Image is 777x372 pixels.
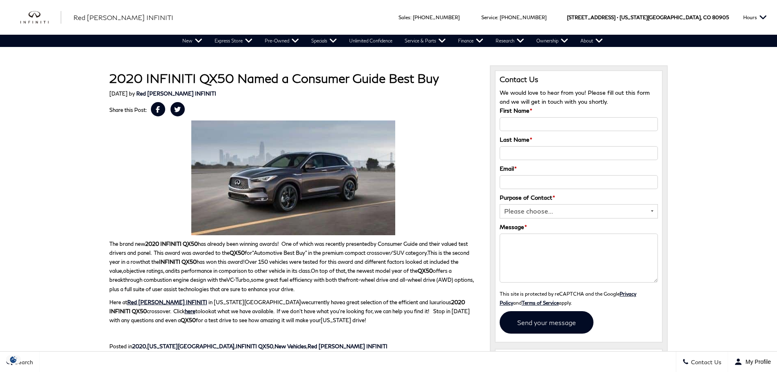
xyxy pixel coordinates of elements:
div: Share this Post: [109,102,478,120]
a: Red [PERSON_NAME] INFINITI [308,343,387,350]
a: Unlimited Confidence [343,35,398,47]
a: [STREET_ADDRESS] • [US_STATE][GEOGRAPHIC_DATA], CO 80905 [567,14,729,20]
span: , [250,276,251,283]
label: Email [500,164,517,173]
span: top in [DATE] with any questions and even a for a test drive to see how amazing it will make your [109,308,470,323]
a: Pre-Owned [259,35,305,47]
span: front-wheel drive and all-wheel drive (AWD) options, plus a full suite of user assist technologie... [109,276,474,292]
span: a great selection of the efficient and luxurious crossover. Click [109,299,465,314]
div: Posted in , , , , [109,342,478,351]
span: we [301,299,308,305]
span: its performance in comparison to other vehicle in its class. [174,267,311,274]
span: Search [13,359,33,365]
span: objective ratings, and [123,267,174,274]
a: New Vehicles [274,343,306,350]
a: Privacy Policy [500,291,636,305]
a: Research [489,35,530,47]
span: to [195,308,201,314]
img: 2020 INFINITI QX50 wins award [191,120,395,235]
span: some great fuel efficiency with b [251,276,329,283]
span: th the [332,276,346,283]
strong: QX50 [418,267,433,274]
a: Specials [305,35,343,47]
span: [US_STATE] drive! [321,317,366,323]
span: currently have [308,299,342,305]
strong: 2020 INFINITI QX50 [145,241,198,247]
span: at what we have available. If we don’t have what you’re looking for, we can help you find it! S [211,308,436,314]
a: [PHONE_NUMBER] [413,14,460,20]
nav: Main Navigation [176,35,609,47]
img: INFINITI [20,11,61,24]
span: : [410,14,412,20]
span: Here at [109,299,127,305]
span: [DATE] [109,90,128,97]
span: “Automotive Best Buy” in the premium compact crossover/SUV category. [252,249,427,256]
input: Send your message [500,311,593,334]
a: INFINITI QX50 [236,343,273,350]
span: that the has won this award! [140,258,245,265]
button: Open user profile menu [728,352,777,372]
span: o [329,276,332,283]
span: On top of that, the newest model year of the [311,267,433,274]
span: : [497,14,498,20]
img: Opt-Out Icon [4,355,23,364]
span: The brand new [109,241,145,247]
h1: 2020 INFINITI QX50 Named a Consumer Guide Best Buy [109,71,478,85]
h3: Contact Us [500,75,658,84]
a: 2020 [132,343,146,350]
a: Red [PERSON_NAME] INFINITI [136,90,216,97]
span: Sales [398,14,410,20]
a: Finance [452,35,489,47]
span: We would love to hear from you! Please fill out this form and we will get in touch with you shortly. [500,89,650,105]
a: [PHONE_NUMBER] [500,14,547,20]
label: Purpose of Contact [500,193,555,202]
span: Red [PERSON_NAME] INFINITI [73,13,173,21]
a: New [176,35,208,47]
span: Service [481,14,497,20]
span: by [129,90,135,97]
strong: INFINITI QX50 [159,258,197,265]
a: Red [PERSON_NAME] INFINITI [127,299,207,305]
strong: QX50 [230,249,245,256]
span: has already been winning awards! One of which was recently presented [145,241,370,247]
span: Contact Us [689,359,722,365]
span: My Profile [742,359,771,365]
a: About [574,35,609,47]
section: Click to Open Cookie Consent Modal [4,355,23,364]
a: Ownership [530,35,574,47]
strong: 2020 INFINITI QX50 [109,299,465,314]
span: Over 150 vehicles were tested for this award and different factors looked at included the value, [109,258,458,274]
label: Last Name [500,135,532,144]
label: Message [500,223,527,232]
label: First Name [500,106,532,115]
a: Red [PERSON_NAME] INFINITI [73,13,173,22]
span: in [US_STATE][GEOGRAPHIC_DATA] [208,299,301,305]
span: look [201,308,211,314]
a: [US_STATE][GEOGRAPHIC_DATA] [147,343,235,350]
a: here [185,308,195,314]
span: VC-Turbo [226,276,250,283]
small: This site is protected by reCAPTCHA and the Google and apply. [500,291,636,305]
a: Terms of Service [522,300,559,305]
strong: QX50 [181,317,196,323]
a: Service & Parts [398,35,452,47]
a: infiniti [20,11,61,24]
a: Express Store [208,35,259,47]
